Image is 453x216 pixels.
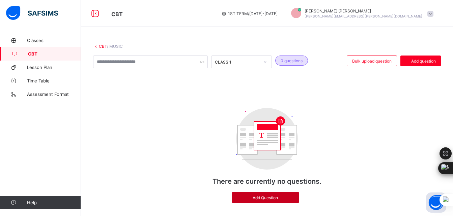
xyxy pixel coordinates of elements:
div: SamuelOnwuka [284,8,437,19]
span: CBT [28,51,81,57]
span: [PERSON_NAME][EMAIL_ADDRESS][PERSON_NAME][DOMAIN_NAME] [305,14,422,18]
span: [PERSON_NAME] [PERSON_NAME] [305,8,422,13]
span: Assessment Format [27,92,81,97]
p: There are currently no questions. [200,177,335,185]
span: Bulk upload question [352,59,392,64]
button: Open asap [426,192,446,213]
div: There are currently no questions. [200,101,335,210]
tspan: T [259,131,264,139]
a: CBT [99,44,107,49]
span: session/term information [221,11,278,16]
div: CLASS 1 [215,60,259,65]
img: safsims [6,6,58,20]
span: CBT [111,11,123,17]
span: Add question [411,59,436,64]
span: Classes [27,38,81,43]
span: Help [27,200,81,205]
span: Add Question [237,195,294,200]
span: / MUSIC [107,44,123,49]
span: Lesson Plan [27,65,81,70]
span: 0 questions [281,58,303,63]
span: Time Table [27,78,81,83]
